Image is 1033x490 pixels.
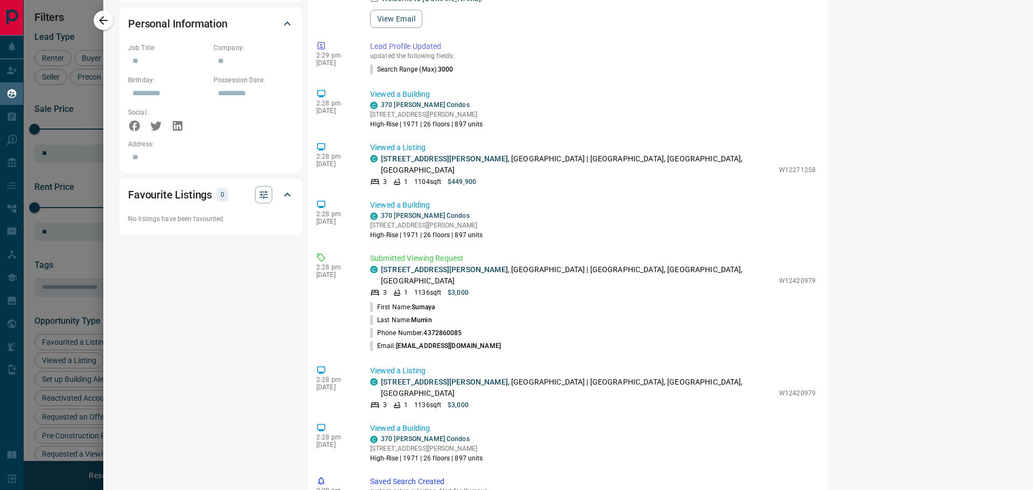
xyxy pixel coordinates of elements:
p: 1136 sqft [414,288,441,297]
div: Personal Information [128,11,294,37]
p: High-Rise | 1971 | 26 floors | 897 units [370,453,483,463]
span: Sumaya [412,303,435,311]
div: condos.ca [370,155,378,162]
p: , [GEOGRAPHIC_DATA] | [GEOGRAPHIC_DATA], [GEOGRAPHIC_DATA], [GEOGRAPHIC_DATA] [381,377,774,399]
p: Birthday: [128,75,208,85]
p: [STREET_ADDRESS][PERSON_NAME] [370,221,483,230]
p: Viewed a Listing [370,142,816,153]
p: First Name: [370,302,435,312]
p: 1 [404,400,408,410]
p: updated the following fields: [370,52,816,60]
div: condos.ca [370,266,378,273]
h2: Personal Information [128,15,228,32]
p: Viewed a Listing [370,365,816,377]
button: View Email [370,10,422,28]
p: Viewed a Building [370,200,816,211]
p: Submitted Viewing Request [370,253,816,264]
a: [STREET_ADDRESS][PERSON_NAME] [381,154,508,163]
p: Last Name: [370,315,432,325]
p: 3 [383,400,387,410]
p: Company: [214,43,294,53]
div: condos.ca [370,102,378,109]
a: 370 [PERSON_NAME] Condos [381,101,470,109]
p: Phone Number: [370,328,462,338]
p: 1 [404,177,408,187]
p: 3 [383,177,387,187]
p: [DATE] [316,160,354,168]
p: 2:28 pm [316,100,354,107]
div: condos.ca [370,378,378,386]
p: , [GEOGRAPHIC_DATA] | [GEOGRAPHIC_DATA], [GEOGRAPHIC_DATA], [GEOGRAPHIC_DATA] [381,264,774,287]
p: 2:28 pm [316,210,354,218]
p: Search Range (Max) : [370,65,454,74]
p: W12420979 [779,388,816,398]
a: 370 [PERSON_NAME] Condos [381,212,470,219]
span: 4372860085 [423,329,462,337]
p: [DATE] [316,441,354,449]
p: 2:28 pm [316,153,354,160]
p: W12420979 [779,276,816,286]
div: condos.ca [370,212,378,220]
span: [EMAIL_ADDRESS][DOMAIN_NAME] [396,342,501,350]
p: Lead Profile Updated [370,41,816,52]
p: 1136 sqft [414,400,441,410]
p: 2:28 pm [316,434,354,441]
p: 1104 sqft [414,177,441,187]
p: $449,900 [448,177,476,187]
a: [STREET_ADDRESS][PERSON_NAME] [381,265,508,274]
p: Social: [128,108,208,117]
p: [DATE] [316,271,354,279]
p: High-Rise | 1971 | 26 floors | 897 units [370,230,483,240]
p: , [GEOGRAPHIC_DATA] | [GEOGRAPHIC_DATA], [GEOGRAPHIC_DATA], [GEOGRAPHIC_DATA] [381,153,774,176]
p: High-Rise | 1971 | 26 floors | 897 units [370,119,483,129]
a: 370 [PERSON_NAME] Condos [381,435,470,443]
p: Viewed a Building [370,423,816,434]
p: No listings have been favourited [128,214,294,224]
p: 1 [404,288,408,297]
p: Saved Search Created [370,476,816,487]
p: 0 [220,189,225,201]
p: Possession Date: [214,75,294,85]
p: 2:29 pm [316,52,354,59]
p: 2:28 pm [316,376,354,384]
p: [STREET_ADDRESS][PERSON_NAME] [370,444,483,453]
div: Favourite Listings0 [128,182,294,208]
p: 3 [383,288,387,297]
p: [DATE] [316,384,354,391]
p: Email: [370,341,501,351]
p: $3,000 [448,400,469,410]
h2: Favourite Listings [128,186,212,203]
span: Mumin [411,316,432,324]
span: 3000 [438,66,453,73]
p: Viewed a Building [370,89,816,100]
p: [DATE] [316,59,354,67]
p: Job Title: [128,43,208,53]
p: [DATE] [316,218,354,225]
p: Address: [128,139,294,149]
p: 2:28 pm [316,264,354,271]
p: [DATE] [316,107,354,115]
p: W12271258 [779,165,816,175]
p: $3,000 [448,288,469,297]
p: [STREET_ADDRESS][PERSON_NAME] [370,110,483,119]
a: [STREET_ADDRESS][PERSON_NAME] [381,378,508,386]
div: condos.ca [370,436,378,443]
